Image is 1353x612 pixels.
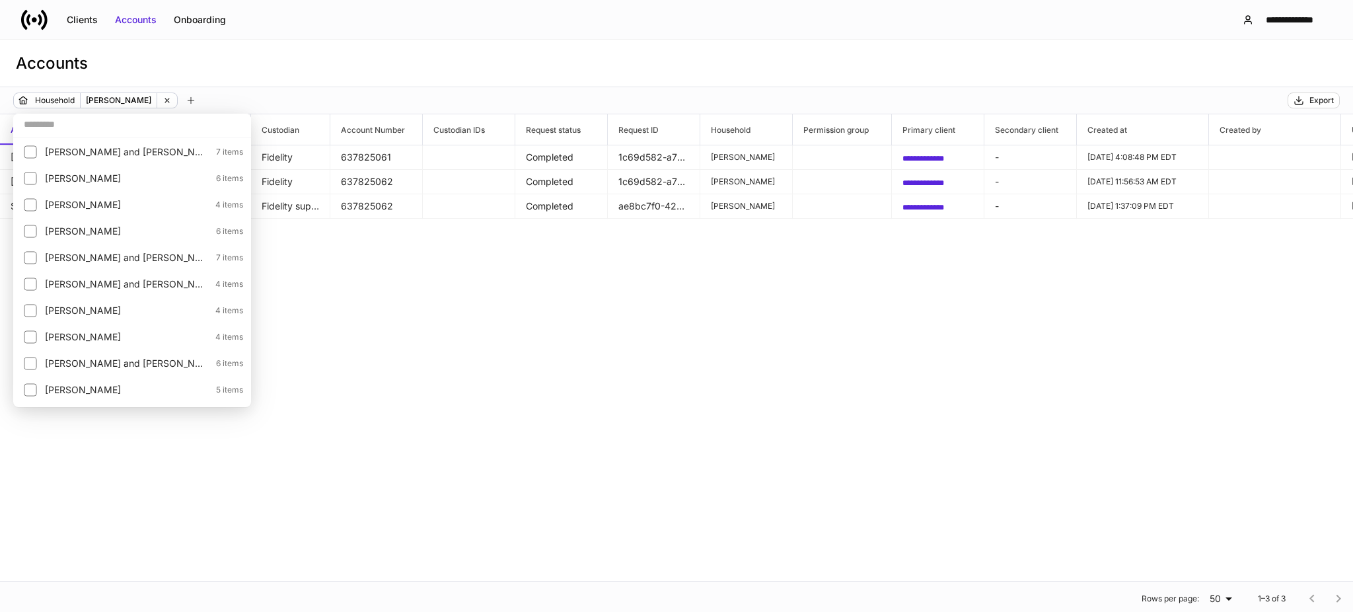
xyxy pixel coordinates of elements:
p: 7 items [208,252,243,263]
p: 6 items [208,358,243,369]
p: 4 items [207,279,243,289]
p: Baker, James and Joan [45,278,207,291]
p: 5 items [208,385,243,395]
p: Adelmann, Michael and Gail [45,145,208,159]
p: Behring, Patricia [45,383,208,397]
p: 4 items [207,200,243,210]
p: Armstrong, Jacob [45,225,208,238]
p: 7 items [208,147,243,157]
p: 4 items [207,305,243,316]
p: Baker, James and Deanne [45,251,208,264]
p: Begich, Steven and Julie [45,357,208,370]
p: Begich, Emilie [45,330,207,344]
p: Alexander, Deanne [45,172,208,185]
p: Anderson, Janet [45,198,207,211]
p: 4 items [207,332,243,342]
p: 6 items [208,226,243,237]
p: 6 items [208,173,243,184]
p: Bauer, Sandra [45,304,207,317]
